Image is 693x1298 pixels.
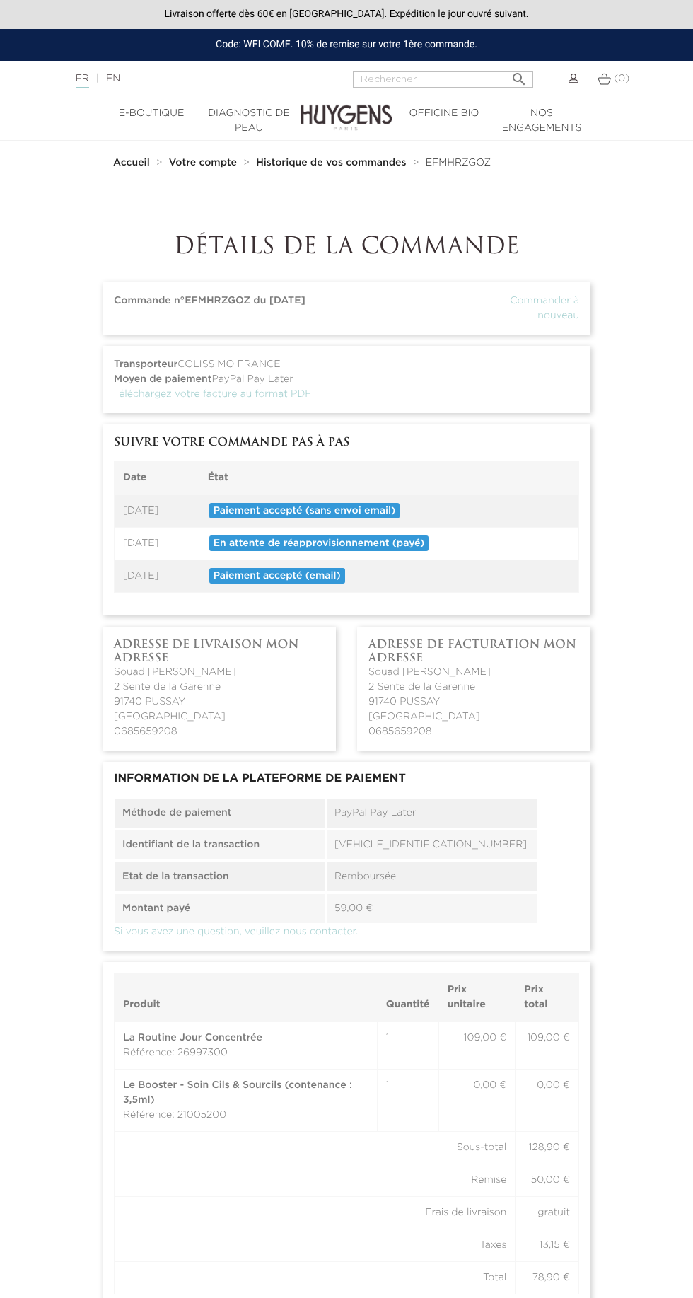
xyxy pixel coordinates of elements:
a: Votre compte [169,158,240,168]
a: Officine Bio [395,106,493,121]
td: 0,00 € [516,1069,579,1131]
h4: Adresse de livraison Mon adresse [114,638,325,665]
strong: Votre compte [169,158,237,168]
strong: Historique de vos commandes [256,158,406,168]
a: EN [106,74,120,83]
span: Paiement accepté (email) [209,568,345,584]
td: Taxes [115,1229,516,1261]
dd: [VEHICLE_IDENTIFICATION_NUMBER] [327,830,537,859]
td: Sous-total [115,1131,516,1164]
img: Huygens [301,82,392,132]
button:  [506,66,532,84]
th: Quantité [377,973,438,1021]
dd: PayPal Pay Later [327,799,537,828]
strong: Commande n°EFMHRZGOZ du [DATE] [114,296,305,306]
td: Référence: 21005200 [115,1069,378,1131]
td: 1 [377,1021,438,1070]
span: Paiement accepté (sans envoi email) [209,503,400,518]
dt: Méthode de paiement [115,799,325,828]
td: 78,90 € [516,1261,579,1294]
dt: Etat de la transaction [115,862,325,891]
th: Produit [115,973,378,1021]
a: EFMHRZGOZ [426,158,491,168]
a: La Routine Jour Concentrée [123,1033,262,1043]
span: En attente de réapprovisionnement (payé) [209,535,429,551]
td: 50,00 € [516,1164,579,1196]
th: Prix unitaire [438,973,516,1021]
strong: Transporteur [114,359,177,369]
td: 1 [377,1069,438,1131]
a: Si vous avez une question, veuillez nous contacter. [114,927,358,937]
a: Diagnostic de peau [200,106,298,136]
strong: Moyen de paiement [114,374,211,384]
td: [DATE] [115,527,199,560]
td: 13,15 € [516,1229,579,1261]
a: FR [76,74,89,88]
th: Prix total [516,973,579,1021]
h1: Détails de la commande [103,234,590,261]
a: Commander à nouveau [510,296,579,320]
td: Frais de livraison [115,1196,516,1229]
td: 128,90 € [516,1131,579,1164]
div: | [69,71,279,86]
td: [DATE] [115,494,199,528]
td: Remise [115,1164,516,1196]
dd: Remboursée [327,862,537,891]
a: Historique de vos commandes [256,158,409,168]
dt: Identifiant de la transaction [115,830,325,859]
td: Total [115,1261,516,1294]
h3: Information de la plateforme de paiement [114,773,579,786]
a: Accueil [113,158,153,168]
a: Téléchargez votre facture au format PDF [114,389,312,399]
td: 109,00 € [516,1021,579,1070]
th: Date [115,461,199,494]
address: Souad [PERSON_NAME] 2 Sente de la Garenne 91740 PUSSAY [GEOGRAPHIC_DATA] 0685659208 [368,665,579,739]
td: 109,00 € [438,1021,516,1070]
span: (0) [614,74,629,83]
h3: Suivre votre commande pas à pas [114,436,579,449]
li: PayPal Pay Later [114,372,579,387]
dt: Montant payé [115,894,325,923]
td: 0,00 € [438,1069,516,1131]
a: Le Booster - Soin Cils & Sourcils (contenance : 3,5ml) [123,1080,352,1105]
address: Souad [PERSON_NAME] 2 Sente de la Garenne 91740 PUSSAY [GEOGRAPHIC_DATA] 0685659208 [114,665,325,739]
a: E-Boutique [103,106,200,121]
li: COLISSIMO FRANCE [114,357,579,372]
h4: Adresse de facturation Mon adresse [368,638,579,665]
dd: 59,00 € [327,894,537,923]
th: État [199,461,578,494]
td: gratuit [516,1196,579,1229]
td: [DATE] [115,560,199,592]
a: Nos engagements [493,106,590,136]
i:  [511,66,528,83]
td: Référence: 26997300 [115,1021,378,1070]
strong: Accueil [113,158,150,168]
input: Rechercher [353,71,533,88]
